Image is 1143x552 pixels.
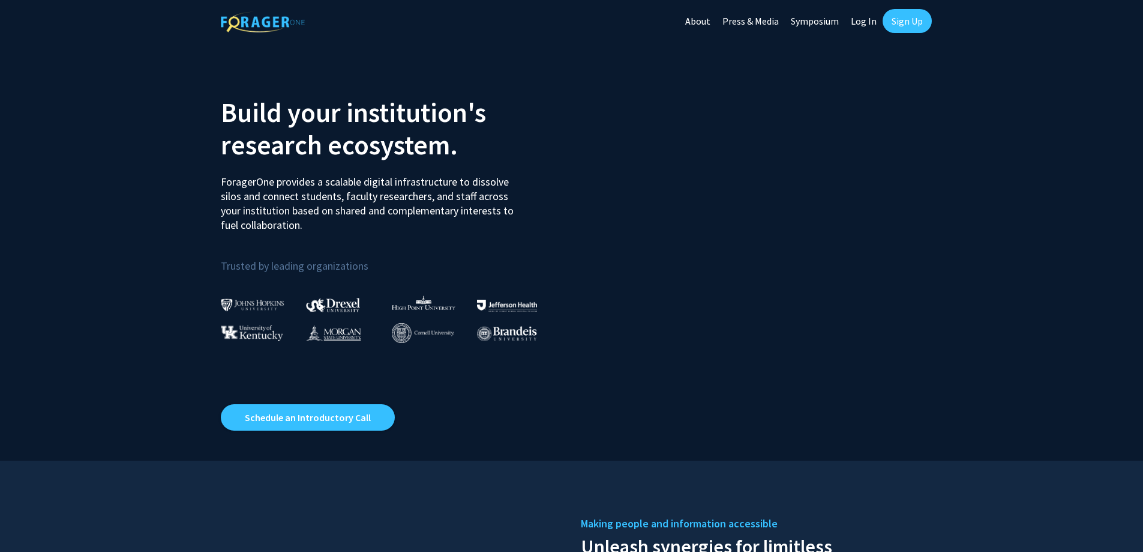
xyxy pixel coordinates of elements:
img: ForagerOne Logo [221,11,305,32]
h2: Build your institution's research ecosystem. [221,96,563,161]
img: Drexel University [306,298,360,312]
p: ForagerOne provides a scalable digital infrastructure to dissolve silos and connect students, fac... [221,166,522,232]
a: Sign Up [883,9,932,33]
img: Morgan State University [306,325,361,341]
a: Opens in a new tab [221,404,395,431]
img: Johns Hopkins University [221,299,284,311]
img: High Point University [392,296,455,310]
img: Cornell University [392,323,454,343]
h5: Making people and information accessible [581,515,923,533]
img: University of Kentucky [221,325,283,341]
p: Trusted by leading organizations [221,242,563,275]
img: Brandeis University [477,326,537,341]
img: Thomas Jefferson University [477,300,537,311]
